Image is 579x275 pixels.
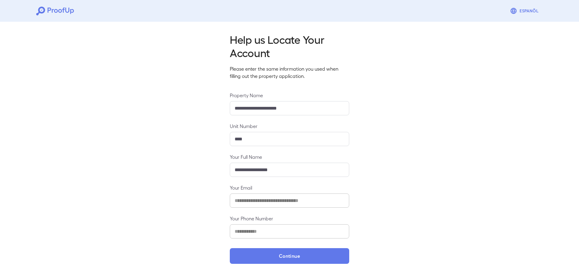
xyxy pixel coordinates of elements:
button: Espanõl [508,5,543,17]
p: Please enter the same information you used when filling out the property application. [230,65,349,80]
label: Your Phone Number [230,215,349,222]
label: Your Email [230,184,349,191]
label: Your Full Name [230,153,349,160]
label: Property Name [230,92,349,99]
h2: Help us Locate Your Account [230,33,349,59]
label: Unit Number [230,123,349,130]
button: Continue [230,248,349,264]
